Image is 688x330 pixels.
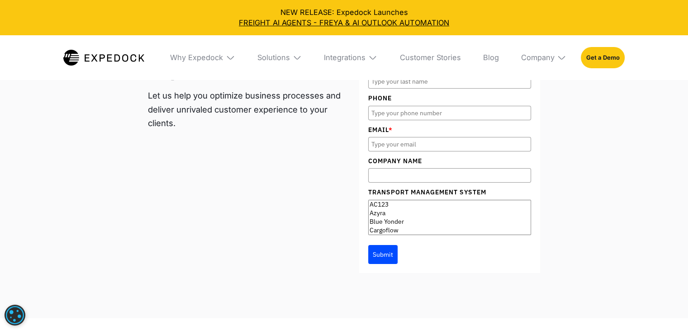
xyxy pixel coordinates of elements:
[369,200,531,209] option: AC123
[7,7,680,28] div: NEW RELEASE: Expedock Launches
[7,18,680,28] a: FREIGHT AI AGENTS - FREYA & AI OUTLOOK AUTOMATION
[368,93,531,103] label: Phone
[368,125,531,135] label: Email
[392,35,468,80] a: Customer Stories
[368,74,531,89] input: Type your last name
[475,35,506,80] a: Blog
[369,226,531,235] option: Cargoflow
[368,245,398,264] button: Submit
[368,187,531,197] label: Transport Management System
[324,53,365,62] div: Integrations
[250,35,309,80] div: Solutions
[148,89,341,130] p: Let us help you optimize business processes and deliver unrivaled customer experience to your cli...
[368,106,531,120] input: Type your phone number
[163,35,242,80] div: Why Expedock
[317,35,385,80] div: Integrations
[368,137,531,151] input: Type your email
[170,53,223,62] div: Why Expedock
[368,156,531,166] label: Company Name
[485,14,688,330] iframe: Chat Widget
[369,209,531,217] option: Azyra
[257,53,290,62] div: Solutions
[369,217,531,226] option: Blue Yonder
